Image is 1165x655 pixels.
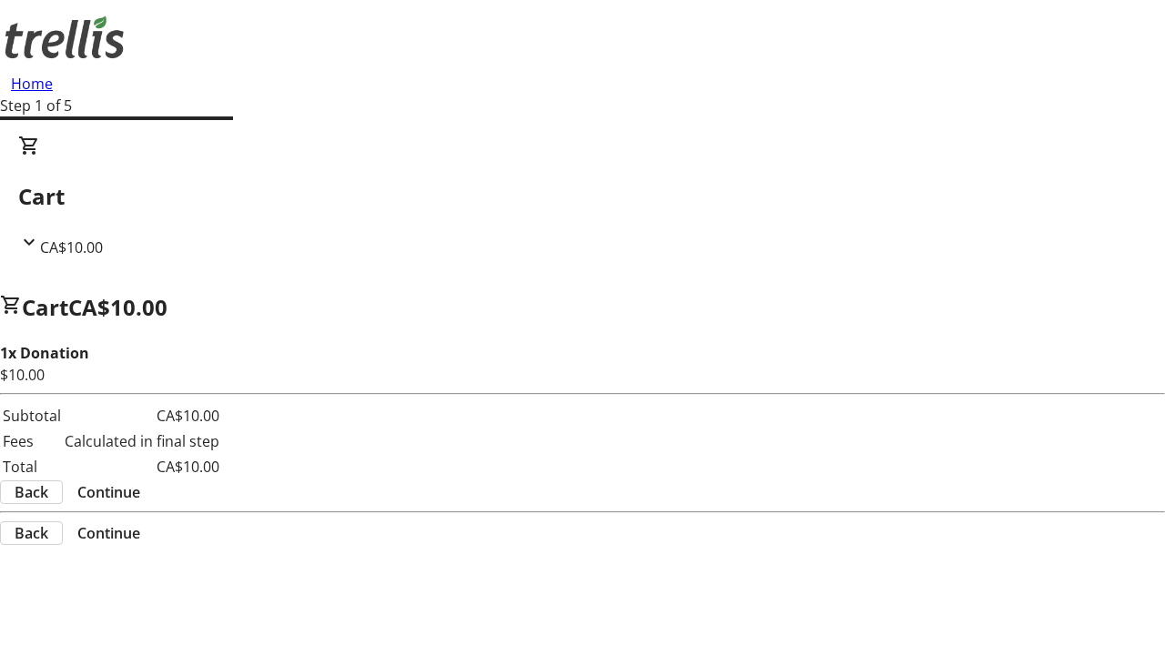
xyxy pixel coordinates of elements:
[15,522,48,544] span: Back
[64,404,220,428] td: CA$10.00
[63,522,155,544] button: Continue
[2,429,62,453] td: Fees
[2,455,62,479] td: Total
[64,429,220,453] td: Calculated in final step
[68,292,167,322] span: CA$10.00
[64,455,220,479] td: CA$10.00
[15,481,48,503] span: Back
[18,180,1147,213] h2: Cart
[40,237,103,257] span: CA$10.00
[77,481,140,503] span: Continue
[18,135,1147,258] div: CartCA$10.00
[63,481,155,503] button: Continue
[22,292,68,322] span: Cart
[2,404,62,428] td: Subtotal
[77,522,140,544] span: Continue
